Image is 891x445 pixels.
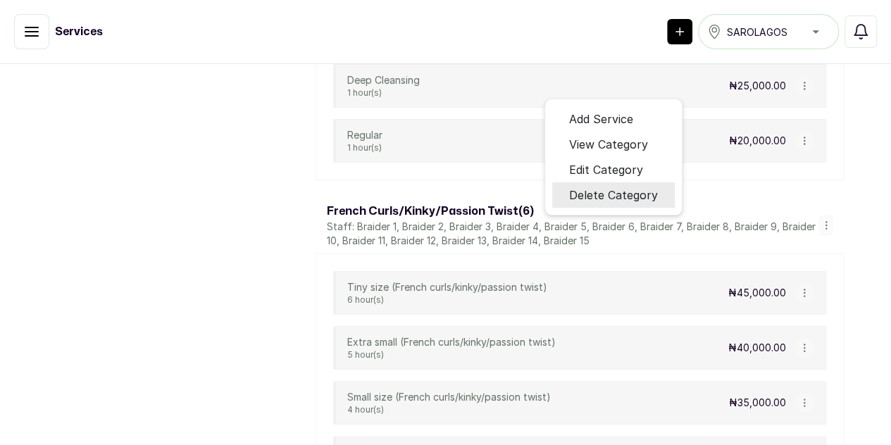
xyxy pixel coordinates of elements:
[347,128,382,153] div: Regular1 hour(s)
[347,73,420,99] div: Deep Cleansing1 hour(s)
[569,187,658,203] span: Delete Category
[729,134,786,148] p: ₦20,000.00
[544,99,683,215] ul: Menu
[347,390,551,415] div: Small size (French curls/kinky/passion twist)4 hour(s)
[347,128,382,142] p: Regular
[347,404,551,415] p: 4 hour(s)
[347,87,420,99] p: 1 hour(s)
[698,14,839,49] button: SAROLAGOS
[569,161,643,178] span: Edit Category
[729,396,786,410] p: ₦35,000.00
[569,111,633,127] span: Add Service
[347,335,556,349] p: Extra small (French curls/kinky/passion twist)
[347,280,547,306] div: Tiny size (French curls/kinky/passion twist)6 hour(s)
[327,203,819,220] h3: French curls/Kinky/Passion Twist ( 6 )
[347,335,556,361] div: Extra small (French curls/kinky/passion twist)5 hour(s)
[347,280,547,294] p: Tiny size (French curls/kinky/passion twist)
[347,390,551,404] p: Small size (French curls/kinky/passion twist)
[727,25,787,39] span: SAROLAGOS
[347,294,547,306] p: 6 hour(s)
[728,341,786,355] p: ₦40,000.00
[729,79,786,93] p: ₦25,000.00
[728,286,786,300] p: ₦45,000.00
[327,220,819,248] p: Staff: Braider 1, Braider 2, Braider 3, Braider 4, Braider 5, Braider 6, Braider 7, Braider 8, Br...
[569,136,648,153] span: View Category
[347,349,556,361] p: 5 hour(s)
[347,142,382,153] p: 1 hour(s)
[55,23,103,40] h1: Services
[347,73,420,87] p: Deep Cleansing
